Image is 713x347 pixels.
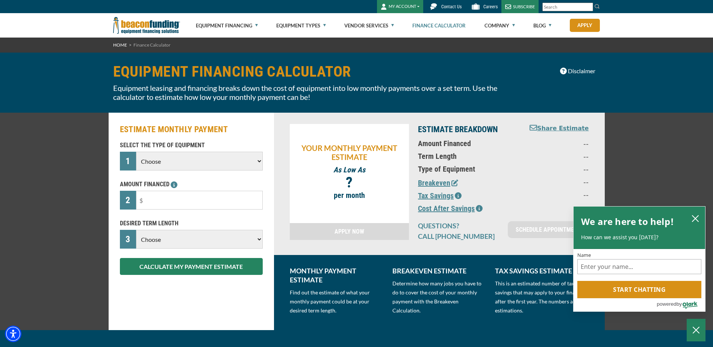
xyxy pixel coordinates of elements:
[344,14,394,38] a: Vendor Services
[577,253,701,258] label: Name
[523,164,589,173] p: --
[418,232,499,241] p: CALL [PHONE_NUMBER]
[120,219,263,228] p: DESIRED TERM LENGTH
[585,4,591,10] a: Clear search text
[687,319,705,341] button: Close Chatbox
[441,4,462,9] span: Contact Us
[392,279,486,315] p: Determine how many jobs you have to do to cover the cost of your monthly payment with the Breakev...
[523,177,589,186] p: --
[133,42,171,48] span: Finance Calculator
[294,178,406,187] p: ?
[581,214,674,229] h2: We are here to help!
[508,221,589,238] a: SCHEDULE APPOINTMENT
[418,139,514,148] p: Amount Financed
[290,288,383,315] p: Find out the estimate of what your monthly payment could be at your desired term length.
[484,14,515,38] a: Company
[113,83,518,101] p: Equipment leasing and financing breaks down the cost of equipment into low monthly payments over ...
[418,177,458,189] button: Breakeven
[113,42,127,48] a: HOME
[120,180,263,189] p: AMOUNT FINANCED
[276,14,326,38] a: Equipment Types
[657,299,705,311] a: Powered by Olark
[120,141,263,150] p: SELECT THE TYPE OF EQUIPMENT
[657,299,676,309] span: powered
[113,13,180,38] img: Beacon Funding Corporation logo
[120,191,136,210] div: 2
[418,164,514,173] p: Type of Equipment
[689,213,701,223] button: close chatbox
[5,326,21,342] div: Accessibility Menu
[523,203,589,212] p: --
[418,203,483,214] button: Cost After Savings
[555,64,600,78] button: Disclaimer
[542,3,593,11] input: Search
[120,258,263,275] button: CALCULATE MY PAYMENT ESTIMATE
[577,281,701,298] button: Start chatting
[120,230,136,249] div: 3
[196,14,258,38] a: Equipment Financing
[523,190,589,199] p: --
[418,221,499,230] p: QUESTIONS?
[533,14,551,38] a: Blog
[294,191,406,200] p: per month
[573,206,705,312] div: olark chatbox
[290,223,409,240] a: APPLY NOW
[418,190,462,201] button: Tax Savings
[412,14,466,38] a: Finance Calculator
[530,124,589,133] button: Share Estimate
[577,259,701,274] input: Name
[570,19,600,32] a: Apply
[120,152,136,170] div: 1
[677,299,682,309] span: by
[523,152,589,161] p: --
[290,266,383,284] p: MONTHLY PAYMENT ESTIMATE
[483,4,498,9] span: Careers
[418,152,514,161] p: Term Length
[594,3,600,9] img: Search
[113,64,518,80] h1: EQUIPMENT FINANCING CALCULATOR
[120,124,263,135] h2: ESTIMATE MONTHLY PAYMENT
[495,266,589,275] p: TAX SAVINGS ESTIMATE
[392,266,486,275] p: BREAKEVEN ESTIMATE
[136,191,262,210] input: $
[294,165,406,174] p: As Low As
[495,279,589,315] p: This is an estimated number of tax savings that may apply to your financing after the first year....
[568,66,595,75] span: Disclaimer
[294,143,406,161] p: YOUR MONTHLY PAYMENT ESTIMATE
[581,234,698,241] p: How can we assist you [DATE]?
[418,124,514,135] p: ESTIMATE BREAKDOWN
[523,139,589,148] p: --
